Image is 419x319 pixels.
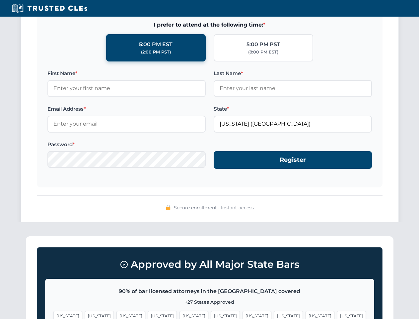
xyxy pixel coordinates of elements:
[214,105,372,113] label: State
[47,80,206,97] input: Enter your first name
[248,49,278,55] div: (8:00 PM EST)
[214,80,372,97] input: Enter your last name
[47,105,206,113] label: Email Address
[174,204,254,211] span: Secure enrollment • Instant access
[47,141,206,149] label: Password
[47,21,372,29] span: I prefer to attend at the following time:
[53,298,366,306] p: +27 States Approved
[141,49,171,55] div: (2:00 PM PST)
[47,116,206,132] input: Enter your email
[45,256,374,273] h3: Approved by All Major State Bars
[47,69,206,77] label: First Name
[214,116,372,132] input: Florida (FL)
[214,151,372,169] button: Register
[246,40,280,49] div: 5:00 PM PST
[10,3,89,13] img: Trusted CLEs
[166,205,171,210] img: 🔒
[214,69,372,77] label: Last Name
[139,40,173,49] div: 5:00 PM EST
[53,287,366,296] p: 90% of bar licensed attorneys in the [GEOGRAPHIC_DATA] covered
